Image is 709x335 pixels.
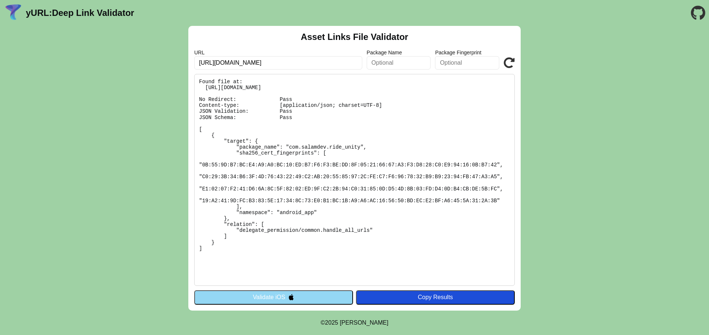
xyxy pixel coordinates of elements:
[301,32,408,42] h2: Asset Links File Validator
[321,311,388,335] footer: ©
[367,50,431,55] label: Package Name
[325,319,338,326] span: 2025
[194,290,353,304] button: Validate iOS
[435,50,499,55] label: Package Fingerprint
[360,294,511,301] div: Copy Results
[356,290,515,304] button: Copy Results
[367,56,431,70] input: Optional
[4,3,23,23] img: yURL Logo
[194,50,362,55] label: URL
[26,8,134,18] a: yURL:Deep Link Validator
[288,294,294,300] img: appleIcon.svg
[194,56,362,70] input: Required
[340,319,388,326] a: Michael Ibragimchayev's Personal Site
[194,74,515,286] pre: Found file at: [URL][DOMAIN_NAME] No Redirect: Pass Content-type: [application/json; charset=UTF-...
[435,56,499,70] input: Optional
